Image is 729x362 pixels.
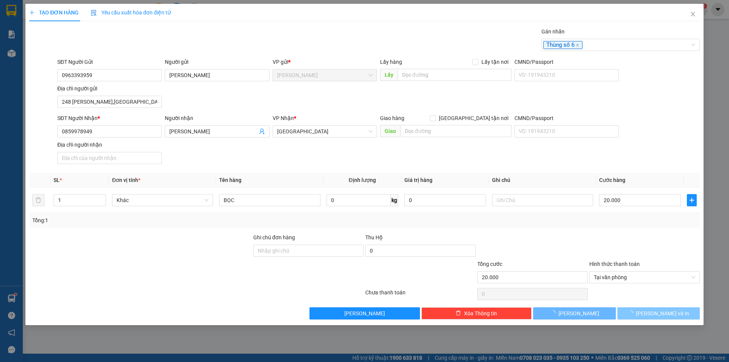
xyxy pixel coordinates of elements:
span: VP Nhận [273,115,294,121]
button: deleteXóa Thông tin [421,307,532,319]
span: [PERSON_NAME] [559,309,599,318]
span: Sài Gòn [277,126,372,137]
span: Tổng cước [477,261,502,267]
span: [PERSON_NAME] [344,309,385,318]
span: Thu Hộ [365,234,383,240]
img: icon [91,10,97,16]
span: Tên hàng [219,177,241,183]
label: Ghi chú đơn hàng [253,234,295,240]
span: loading [550,310,559,316]
span: Khác [117,194,208,206]
span: Lấy tận nơi [478,58,511,66]
div: Người gửi [165,58,269,66]
span: user-add [259,128,265,134]
div: Địa chỉ người nhận [57,141,162,149]
button: [PERSON_NAME] [309,307,420,319]
button: [PERSON_NAME] [533,307,615,319]
input: Dọc đường [398,69,511,81]
div: CMND/Passport [514,58,619,66]
div: SĐT Người Nhận [57,114,162,122]
div: Người nhận [165,114,269,122]
span: Lấy hàng [380,59,402,65]
button: [PERSON_NAME] và In [617,307,700,319]
span: Lấy [380,69,398,81]
input: 0 [404,194,486,206]
th: Ghi chú [489,173,596,188]
div: Tổng: 1 [32,216,281,224]
span: loading [628,310,636,316]
span: plus [29,10,35,15]
span: Giao hàng [380,115,404,121]
label: Hình thức thanh toán [589,261,640,267]
span: TẠO ĐƠN HÀNG [29,9,79,16]
span: Cao Lãnh [277,70,372,81]
div: Địa chỉ người gửi [57,84,162,93]
input: Ghi chú đơn hàng [253,245,364,257]
button: Close [682,4,704,25]
span: [PERSON_NAME] và In [636,309,689,318]
span: Tại văn phòng [594,272,695,283]
span: Giao [380,125,400,137]
button: plus [687,194,697,206]
label: Gán nhãn [541,28,565,35]
span: close [690,11,696,17]
input: Địa chỉ của người nhận [57,152,162,164]
span: Giá trị hàng [404,177,432,183]
button: delete [32,194,44,206]
span: Định lượng [349,177,376,183]
span: Đơn vị tính [112,177,140,183]
input: Ghi Chú [492,194,593,206]
span: close [576,43,579,47]
span: [GEOGRAPHIC_DATA] tận nơi [436,114,511,122]
input: VD: Bàn, Ghế [219,194,320,206]
span: Xóa Thông tin [464,309,497,318]
span: Thùng số 6 [543,41,582,49]
div: CMND/Passport [514,114,619,122]
input: Địa chỉ của người gửi [57,96,162,108]
span: delete [456,310,461,316]
span: Yêu cầu xuất hóa đơn điện tử [91,9,171,16]
span: SL [54,177,60,183]
div: SĐT Người Gửi [57,58,162,66]
span: kg [391,194,398,206]
div: VP gửi [273,58,377,66]
span: Cước hàng [599,177,625,183]
span: plus [687,197,696,203]
div: Chưa thanh toán [364,288,477,302]
input: Dọc đường [400,125,511,137]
